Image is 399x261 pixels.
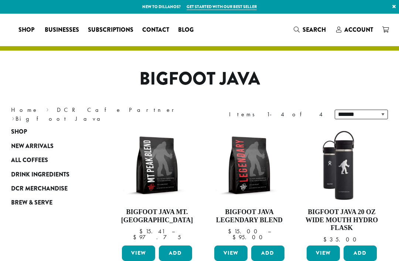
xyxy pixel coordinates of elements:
[11,196,89,210] a: Brew & Serve
[344,25,373,34] span: Account
[214,245,248,261] a: View
[45,25,79,35] span: Businesses
[289,24,332,36] a: Search
[57,106,179,114] a: DCR Cafe Partner
[11,182,89,196] a: DCR Merchandise
[11,198,52,207] span: Brew & Serve
[305,128,379,202] img: LO2867-BFJ-Hydro-Flask-20oz-WM-wFlex-Sip-Lid-Black-300x300.jpg
[11,106,188,123] nav: Breadcrumb
[187,4,257,10] a: Get started with our best seller
[139,227,146,235] span: $
[11,167,89,181] a: Drink Ingredients
[303,25,326,34] span: Search
[172,227,175,235] span: –
[142,25,169,35] span: Contact
[212,208,286,224] h4: Bigfoot Java Legendary Blend
[268,227,271,235] span: –
[11,170,69,179] span: Drink Ingredients
[323,236,360,243] bdi: 35.00
[12,112,14,123] span: ›
[323,236,330,243] span: $
[11,106,38,114] a: Home
[46,103,49,114] span: ›
[11,156,48,165] span: All Coffees
[120,128,194,243] a: Bigfoot Java Mt. [GEOGRAPHIC_DATA]
[120,208,194,224] h4: Bigfoot Java Mt. [GEOGRAPHIC_DATA]
[212,128,286,202] img: BFJ_Legendary_12oz-300x300.png
[11,184,68,193] span: DCR Merchandise
[344,245,377,261] button: Add
[11,142,54,151] span: New Arrivals
[305,208,379,232] h4: Bigfoot Java 20 oz Wide Mouth Hydro Flask
[14,24,40,36] a: Shop
[11,139,89,153] a: New Arrivals
[212,128,286,243] a: Bigfoot Java Legendary Blend
[228,227,234,235] span: $
[251,245,284,261] button: Add
[139,227,165,235] bdi: 15.41
[228,227,261,235] bdi: 15.00
[18,25,34,35] span: Shop
[307,245,340,261] a: View
[120,128,194,202] img: BFJ_MtPeak_12oz-300x300.png
[6,68,393,90] h1: Bigfoot Java
[305,128,379,243] a: Bigfoot Java 20 oz Wide Mouth Hydro Flask $35.00
[232,233,239,241] span: $
[88,25,133,35] span: Subscriptions
[229,110,324,119] div: Items 1-4 of 4
[122,245,155,261] a: View
[11,127,27,137] span: Shop
[11,153,89,167] a: All Coffees
[133,233,139,241] span: $
[11,125,89,139] a: Shop
[159,245,192,261] button: Add
[178,25,194,35] span: Blog
[133,233,181,241] bdi: 97.75
[232,233,266,241] bdi: 95.00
